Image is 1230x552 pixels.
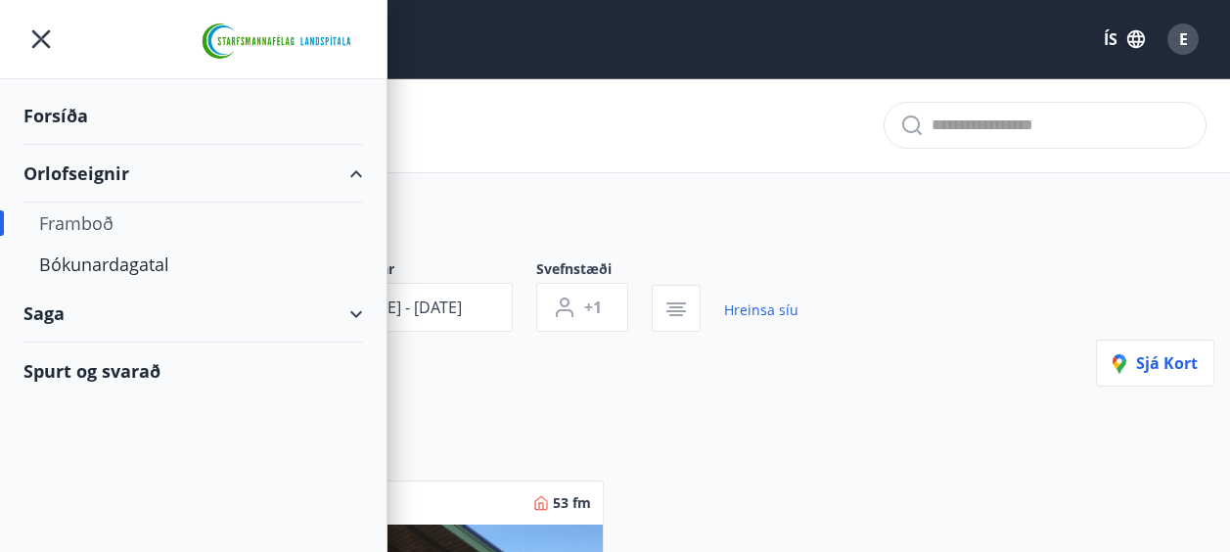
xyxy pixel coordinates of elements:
[23,145,363,203] div: Orlofseignir
[584,297,602,318] span: +1
[1093,22,1156,57] button: ÍS
[353,297,462,318] span: [DATE] - [DATE]
[305,283,513,332] button: [DATE] - [DATE]
[1160,16,1207,63] button: E
[536,283,628,332] button: +1
[23,87,363,145] div: Forsíða
[23,22,59,57] button: menu
[305,259,536,283] span: Dagsetningar
[553,493,591,513] span: 53 fm
[39,244,347,285] div: Bókunardagatal
[39,203,347,244] div: Framboð
[194,22,363,61] img: union_logo
[724,289,798,332] a: Hreinsa síu
[1179,28,1188,50] span: E
[536,259,652,283] span: Svefnstæði
[23,285,363,343] div: Saga
[23,343,363,399] div: Spurt og svarað
[1113,352,1198,374] span: Sjá kort
[1096,340,1214,387] button: Sjá kort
